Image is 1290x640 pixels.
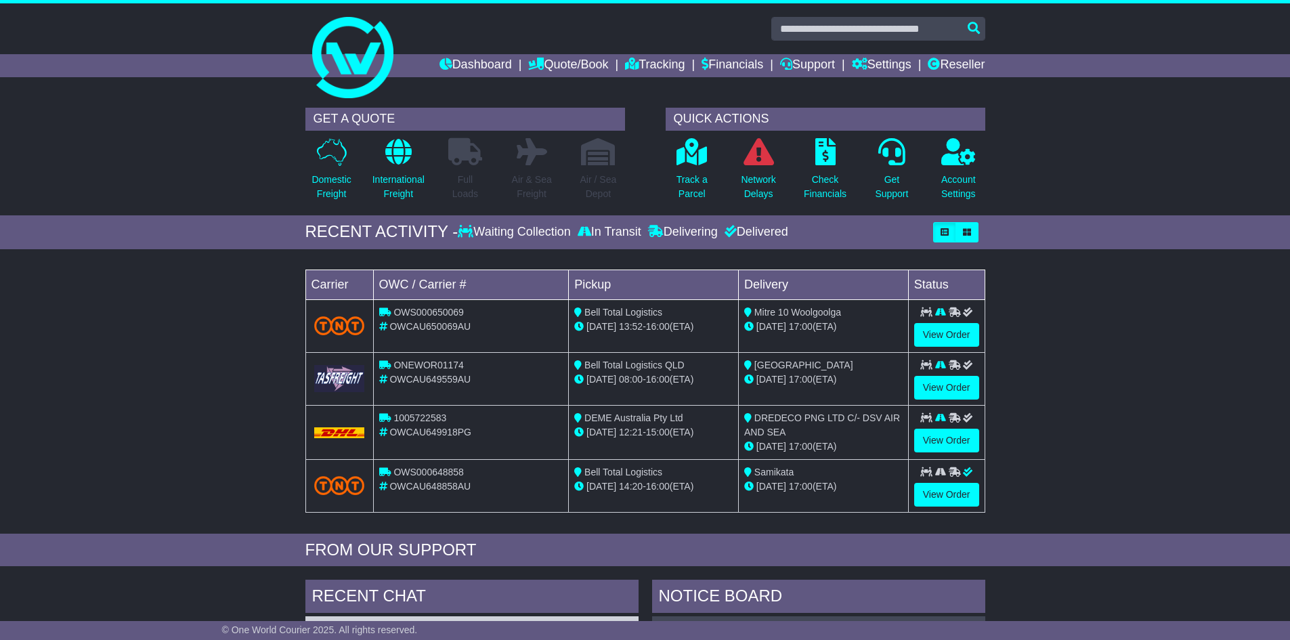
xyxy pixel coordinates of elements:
[314,316,365,335] img: TNT_Domestic.png
[584,307,662,318] span: Bell Total Logistics
[619,374,643,385] span: 08:00
[780,54,835,77] a: Support
[393,307,464,318] span: OWS000650069
[645,225,721,240] div: Delivering
[803,137,847,209] a: CheckFinancials
[619,481,643,492] span: 14:20
[744,440,903,454] div: (ETA)
[586,321,616,332] span: [DATE]
[393,467,464,477] span: OWS000648858
[372,173,425,201] p: International Freight
[756,441,786,452] span: [DATE]
[928,54,985,77] a: Reseller
[574,225,645,240] div: In Transit
[305,270,373,299] td: Carrier
[676,173,708,201] p: Track a Parcel
[586,481,616,492] span: [DATE]
[619,427,643,438] span: 12:21
[756,374,786,385] span: [DATE]
[941,137,976,209] a: AccountSettings
[754,467,794,477] span: Samikata
[458,225,574,240] div: Waiting Collection
[584,360,685,370] span: Bell Total Logistics QLD
[646,321,670,332] span: 16:00
[311,173,351,201] p: Domestic Freight
[305,580,639,616] div: RECENT CHAT
[584,412,683,423] span: DEME Australia Pty Ltd
[666,108,985,131] div: QUICK ACTIONS
[574,425,733,440] div: - (ETA)
[569,270,739,299] td: Pickup
[314,427,365,438] img: DHL.png
[744,372,903,387] div: (ETA)
[740,137,776,209] a: NetworkDelays
[744,479,903,494] div: (ETA)
[373,270,569,299] td: OWC / Carrier #
[311,137,351,209] a: DomesticFreight
[721,225,788,240] div: Delivered
[389,321,471,332] span: OWCAU650069AU
[676,137,708,209] a: Track aParcel
[914,376,979,400] a: View Order
[875,173,908,201] p: Get Support
[389,427,471,438] span: OWCAU649918PG
[874,137,909,209] a: GetSupport
[305,222,458,242] div: RECENT ACTIVITY -
[305,540,985,560] div: FROM OUR SUPPORT
[754,360,853,370] span: [GEOGRAPHIC_DATA]
[314,476,365,494] img: TNT_Domestic.png
[625,54,685,77] a: Tracking
[580,173,617,201] p: Air / Sea Depot
[222,624,418,635] span: © One World Courier 2025. All rights reserved.
[914,323,979,347] a: View Order
[914,483,979,507] a: View Order
[754,307,841,318] span: Mitre 10 Woolgoolga
[646,481,670,492] span: 16:00
[448,173,482,201] p: Full Loads
[744,320,903,334] div: (ETA)
[439,54,512,77] a: Dashboard
[908,270,985,299] td: Status
[741,173,775,201] p: Network Delays
[789,321,813,332] span: 17:00
[804,173,846,201] p: Check Financials
[941,173,976,201] p: Account Settings
[574,479,733,494] div: - (ETA)
[702,54,763,77] a: Financials
[789,374,813,385] span: 17:00
[574,320,733,334] div: - (ETA)
[393,412,446,423] span: 1005722583
[393,360,463,370] span: ONEWOR01174
[914,429,979,452] a: View Order
[512,173,552,201] p: Air & Sea Freight
[586,427,616,438] span: [DATE]
[652,580,985,616] div: NOTICE BOARD
[574,372,733,387] div: - (ETA)
[584,467,662,477] span: Bell Total Logistics
[389,374,471,385] span: OWCAU649559AU
[305,108,625,131] div: GET A QUOTE
[756,481,786,492] span: [DATE]
[389,481,471,492] span: OWCAU648858AU
[789,481,813,492] span: 17:00
[852,54,911,77] a: Settings
[619,321,643,332] span: 13:52
[528,54,608,77] a: Quote/Book
[646,374,670,385] span: 16:00
[586,374,616,385] span: [DATE]
[738,270,908,299] td: Delivery
[756,321,786,332] span: [DATE]
[314,365,365,391] img: GetCarrierServiceLogo
[744,412,900,438] span: DREDECO PNG LTD C/- DSV AIR AND SEA
[372,137,425,209] a: InternationalFreight
[789,441,813,452] span: 17:00
[646,427,670,438] span: 15:00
